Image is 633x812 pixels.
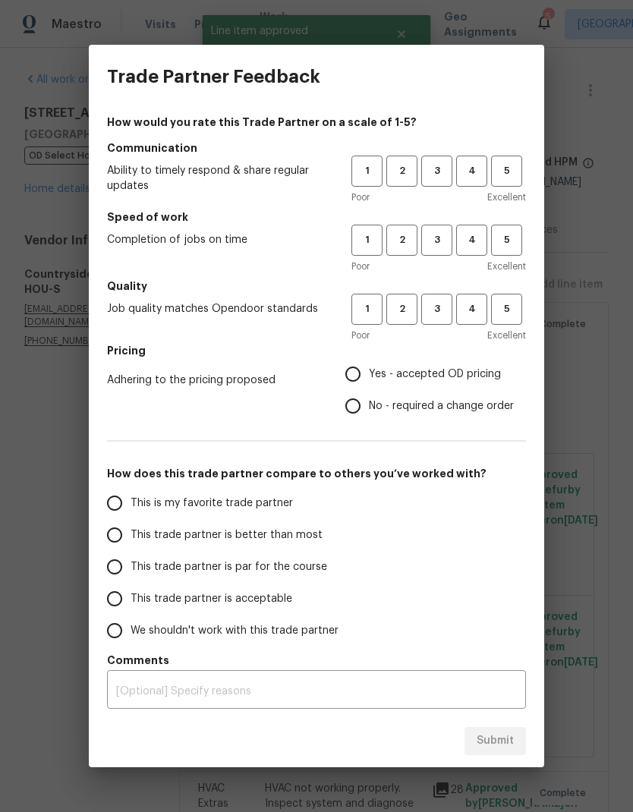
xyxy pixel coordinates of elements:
button: 4 [456,294,487,325]
span: This trade partner is better than most [131,527,323,543]
h5: Pricing [107,343,526,358]
span: 1 [353,231,381,249]
h5: Comments [107,653,526,668]
h3: Trade Partner Feedback [107,66,320,87]
span: This trade partner is acceptable [131,591,292,607]
span: 4 [458,231,486,249]
span: 2 [388,231,416,249]
span: 1 [353,301,381,318]
span: Completion of jobs on time [107,232,327,247]
button: 1 [351,156,383,187]
span: 4 [458,301,486,318]
span: Yes - accepted OD pricing [369,367,501,382]
span: Adhering to the pricing proposed [107,373,321,388]
span: Poor [351,259,370,274]
h5: Quality [107,279,526,294]
span: 5 [493,162,521,180]
span: No - required a change order [369,398,514,414]
span: Excellent [487,190,526,205]
button: 1 [351,225,383,256]
h4: How would you rate this Trade Partner on a scale of 1-5? [107,115,526,130]
span: Job quality matches Opendoor standards [107,301,327,316]
button: 1 [351,294,383,325]
span: 5 [493,231,521,249]
span: 5 [493,301,521,318]
span: 3 [423,231,451,249]
h5: Communication [107,140,526,156]
span: 1 [353,162,381,180]
button: 5 [491,294,522,325]
span: 3 [423,162,451,180]
h5: How does this trade partner compare to others you’ve worked with? [107,466,526,481]
span: Excellent [487,328,526,343]
button: 5 [491,225,522,256]
button: 2 [386,294,417,325]
span: This trade partner is par for the course [131,559,327,575]
button: 2 [386,156,417,187]
h5: Speed of work [107,209,526,225]
button: 2 [386,225,417,256]
button: 5 [491,156,522,187]
span: 2 [388,301,416,318]
span: This is my favorite trade partner [131,496,293,511]
span: Excellent [487,259,526,274]
span: Poor [351,328,370,343]
span: 3 [423,301,451,318]
span: 4 [458,162,486,180]
span: 2 [388,162,416,180]
div: Pricing [345,358,526,422]
button: 4 [456,225,487,256]
button: 3 [421,156,452,187]
button: 4 [456,156,487,187]
button: 3 [421,294,452,325]
button: 3 [421,225,452,256]
div: How does this trade partner compare to others you’ve worked with? [107,487,526,647]
span: Poor [351,190,370,205]
span: We shouldn't work with this trade partner [131,623,339,639]
span: Ability to timely respond & share regular updates [107,163,327,194]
